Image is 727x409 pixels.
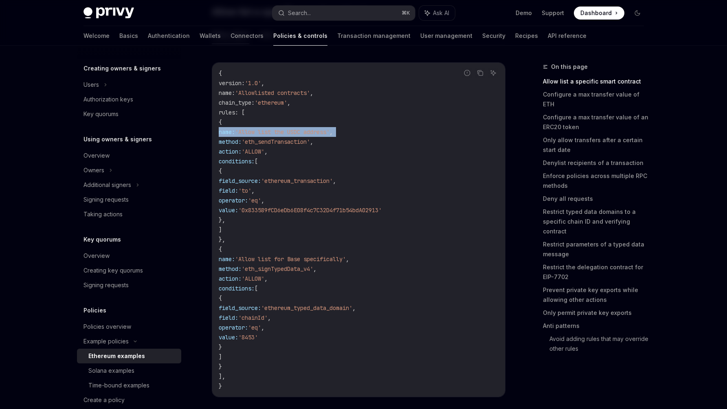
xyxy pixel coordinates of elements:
[83,80,99,90] div: Users
[219,236,225,243] span: },
[77,248,181,263] a: Overview
[83,64,161,73] h5: Creating owners & signers
[242,79,245,87] span: :
[255,285,258,292] span: [
[543,261,650,284] a: Restrict the delegation contract for EIP-7702
[261,79,264,87] span: ,
[273,26,327,46] a: Policies & controls
[219,255,235,263] span: name:
[77,349,181,363] a: Ethereum examples
[543,205,650,238] a: Restrict typed data domains to a specific chain ID and verifying contract
[219,158,255,165] span: conditions:
[219,89,232,97] span: name
[77,148,181,163] a: Overview
[515,26,538,46] a: Recipes
[77,207,181,222] a: Taking actions
[83,251,110,261] div: Overview
[219,70,222,77] span: {
[219,216,225,224] span: },
[251,99,255,106] span: :
[419,6,455,20] button: Ask AI
[242,265,313,273] span: 'eth_signTypedData_v4'
[475,68,485,78] button: Copy the contents from the code block
[219,119,222,126] span: {
[542,9,564,17] a: Support
[83,151,110,161] div: Overview
[83,180,131,190] div: Additional signers
[543,306,650,319] a: Only permit private key exports
[346,255,349,263] span: ,
[219,324,248,331] span: operator:
[77,393,181,407] a: Create a policy
[219,295,222,302] span: {
[83,322,131,332] div: Policies overview
[245,79,261,87] span: '1.0'
[219,167,222,175] span: {
[219,226,222,233] span: ]
[574,7,624,20] a: Dashboard
[235,89,310,97] span: 'Allowlisted contracts'
[83,336,129,346] div: Example policies
[83,395,125,405] div: Create a policy
[251,187,255,194] span: ,
[543,134,650,156] a: Only allow transfers after a certain start date
[352,304,356,312] span: ,
[219,99,251,106] span: chain_type
[219,177,261,185] span: field_source:
[219,334,238,341] span: value:
[242,275,264,282] span: 'ALLOW'
[77,263,181,278] a: Creating key quorums
[543,238,650,261] a: Restrict parameters of a typed data message
[219,285,255,292] span: conditions:
[310,138,313,145] span: ,
[551,62,588,72] span: On this page
[543,169,650,192] a: Enforce policies across multiple RPC methods
[242,148,264,155] span: 'ALLOW'
[242,138,310,145] span: 'eth_sendTransaction'
[264,275,268,282] span: ,
[77,319,181,334] a: Policies overview
[83,95,133,104] div: Authorization keys
[255,158,258,165] span: [
[543,75,650,88] a: Allow list a specific smart contract
[219,128,235,136] span: name:
[268,314,271,321] span: ,
[238,207,382,214] span: '0x833589fCD6eDb6E08f4c7C32D4f71b54bdA02913'
[261,177,333,185] span: 'ethereum_transaction'
[88,351,145,361] div: Ethereum examples
[631,7,644,20] button: Toggle dark mode
[235,128,329,136] span: 'Allow list the USDC address'
[261,324,264,331] span: ,
[543,192,650,205] a: Deny all requests
[219,197,248,204] span: operator:
[549,332,650,355] a: Avoid adding rules that may override other rules
[333,177,336,185] span: ,
[219,275,242,282] span: action:
[88,366,134,376] div: Solana examples
[248,197,261,204] span: 'eq'
[231,26,264,46] a: Connectors
[248,324,261,331] span: 'eq'
[219,109,235,116] span: rules
[219,343,222,351] span: }
[235,255,346,263] span: 'Allow list for Base specifically'
[219,383,222,390] span: }
[313,265,316,273] span: ,
[232,89,235,97] span: :
[88,380,149,390] div: Time-bound examples
[83,266,143,275] div: Creating key quorums
[543,156,650,169] a: Denylist recipients of a transaction
[462,68,472,78] button: Report incorrect code
[219,187,238,194] span: field:
[83,109,119,119] div: Key quorums
[329,128,333,136] span: ,
[77,192,181,207] a: Signing requests
[219,304,261,312] span: field_source:
[543,319,650,332] a: Anti patterns
[543,284,650,306] a: Prevent private key exports while allowing other actions
[219,207,238,214] span: value:
[83,26,110,46] a: Welcome
[238,187,251,194] span: 'to'
[219,314,238,321] span: field:
[119,26,138,46] a: Basics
